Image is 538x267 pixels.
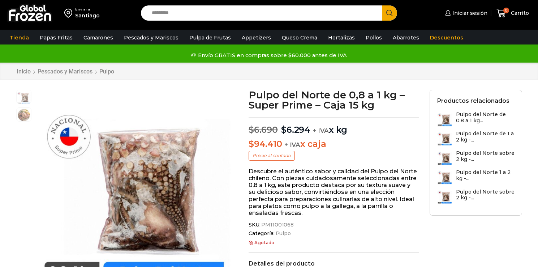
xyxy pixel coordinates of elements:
span: SKU: [249,222,419,228]
h3: Pulpo del Norte de 1 a 2 kg -... [456,131,515,143]
p: Agotado [249,240,419,245]
a: Pulpo del Norte de 1 a 2 kg -... [437,131,515,146]
a: Pulpo [99,68,115,75]
span: + IVA [284,141,300,148]
a: Camarones [80,31,117,44]
a: Tienda [6,31,33,44]
bdi: 94.410 [249,139,282,149]
p: x kg [249,117,419,135]
span: Iniciar sesión [451,9,487,17]
a: Pescados y Mariscos [37,68,93,75]
a: Abarrotes [389,31,423,44]
a: Pescados y Mariscos [120,31,182,44]
h3: Pulpo del Norte sobre 2 kg -... [456,150,515,162]
a: Hortalizas [324,31,358,44]
span: Carrito [509,9,529,17]
span: $ [249,139,254,149]
a: 0 Carrito [495,5,531,22]
h3: Pulpo del Norte sobre 2 kg -... [456,189,515,201]
span: pulpo [17,108,31,122]
a: Pulpo del Norte sobre 2 kg -... [437,189,515,204]
a: Inicio [16,68,31,75]
p: Precio al contado [249,151,295,160]
p: Descubre el auténtico sabor y calidad del Pulpo del Norte chileno. Con piezas cuidadosamente sele... [249,168,419,216]
p: x caja [249,139,419,149]
span: + IVA [313,127,329,134]
h2: Detalles del producto [249,260,419,267]
div: Enviar a [75,7,100,12]
a: Pulpo del Norte 1 a 2 kg -... [437,169,515,185]
a: Iniciar sesión [443,6,487,20]
a: Pulpo del Norte sobre 2 kg -... [437,150,515,166]
img: address-field-icon.svg [64,7,75,19]
span: Categoría: [249,230,419,237]
h1: Pulpo del Norte de 0,8 a 1 kg – Super Prime – Caja 15 kg [249,90,419,110]
a: Pulpo [275,230,291,237]
a: Pollos [362,31,386,44]
bdi: 6.690 [249,124,278,135]
a: Queso Crema [278,31,321,44]
h3: Pulpo del Norte 1 a 2 kg -... [456,169,515,182]
a: Pulpo del Norte de 0,8 a 1 kg... [437,111,515,127]
bdi: 6.294 [281,124,310,135]
span: $ [281,124,287,135]
a: Appetizers [238,31,275,44]
span: $ [249,124,254,135]
div: Santiago [75,12,100,19]
a: Papas Fritas [36,31,76,44]
span: 0 [503,8,509,13]
button: Search button [382,5,397,21]
h3: Pulpo del Norte de 0,8 a 1 kg... [456,111,515,124]
nav: Breadcrumb [16,68,115,75]
a: Pulpa de Frutas [186,31,234,44]
h2: Productos relacionados [437,97,509,104]
a: Descuentos [426,31,467,44]
span: PM11001068 [260,222,294,228]
span: super-prime-0,8 [17,90,31,105]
